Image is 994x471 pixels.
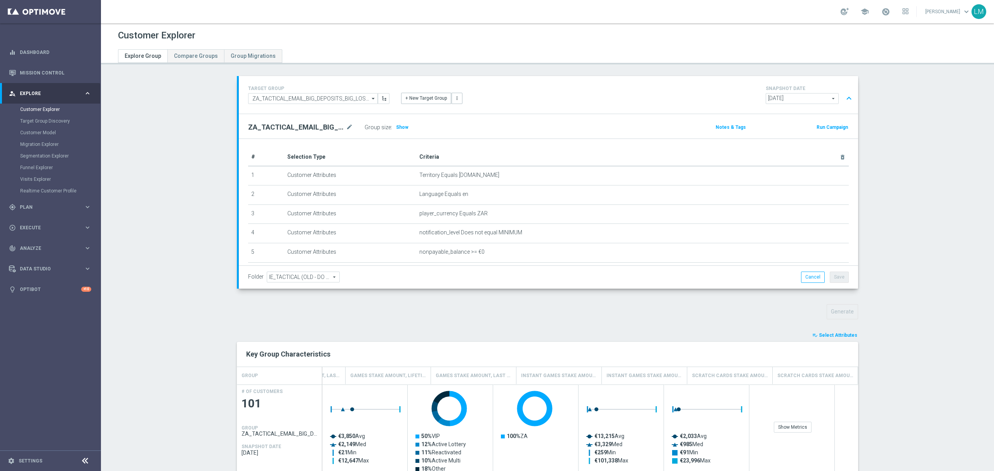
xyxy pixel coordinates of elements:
[9,49,16,56] i: equalizer
[84,203,91,211] i: keyboard_arrow_right
[284,166,416,185] td: Customer Attributes
[9,204,92,210] button: gps_fixed Plan keyboard_arrow_right
[338,441,355,447] tspan: €2,149
[20,62,91,83] a: Mission Control
[20,153,81,159] a: Segmentation Explorer
[242,389,283,394] h4: # OF CUSTOMERS
[284,224,416,243] td: Customer Attributes
[248,166,284,185] td: 1
[242,369,258,383] h4: GROUP
[816,123,849,132] button: Run Campaign
[9,266,92,272] button: Data Studio keyboard_arrow_right
[118,30,195,41] h1: Customer Explorer
[20,162,100,173] div: Funnel Explorer
[9,204,16,211] i: gps_fixed
[242,396,318,411] span: 101
[680,441,703,447] text: Med
[680,433,697,439] tspan: €2,033
[421,449,461,455] text: Reactivated
[20,118,81,124] a: Target Group Discovery
[507,433,528,439] text: ZA
[9,225,92,231] button: play_circle_outline Execute keyboard_arrow_right
[20,188,81,194] a: Realtime Customer Profile
[680,449,698,455] text: Min
[421,441,432,447] tspan: 12%
[419,229,522,236] span: notification_level Does not equal MINIMUM
[819,332,857,338] span: Select Attributes
[777,369,853,383] h4: Scratch Cards Stake Amount, Last Month
[680,441,692,447] tspan: €985
[346,123,353,132] i: mode_edit
[20,127,100,139] div: Customer Model
[9,42,91,62] div: Dashboard
[118,49,282,63] ul: Tabs
[452,93,462,104] button: more_vert
[370,94,377,104] i: arrow_drop_down
[507,433,520,439] tspan: 100%
[971,4,986,19] div: LM
[246,350,849,359] h2: Key Group Characteristics
[594,433,615,439] tspan: €13,215
[421,433,440,439] text: VIP
[419,154,439,160] span: Criteria
[839,154,846,160] i: delete_forever
[231,53,276,59] span: Group Migrations
[9,90,92,97] button: person_search Explore keyboard_arrow_right
[174,53,218,59] span: Compare Groups
[9,279,91,300] div: Optibot
[692,369,768,383] h4: Scratch Cards Stake Amount, Lifetime
[248,224,284,243] td: 4
[9,286,16,293] i: lightbulb
[20,141,81,147] a: Migration Explorer
[20,246,84,251] span: Analyze
[84,265,91,272] i: keyboard_arrow_right
[248,204,284,224] td: 3
[680,449,689,455] tspan: €91
[9,49,92,55] button: equalizer Dashboard
[454,95,460,101] i: more_vert
[248,123,344,132] h2: ZA_TACTICAL_EMAIL_BIG_DEPOSITS_BIG_LOSERS_LAST_WEEK
[9,90,16,97] i: person_search
[843,91,855,106] button: expand_less
[9,286,92,293] button: lightbulb Optibot +10
[774,422,812,433] div: Show Metrics
[680,457,711,464] text: Max
[20,130,81,136] a: Customer Model
[248,86,389,91] h4: TARGET GROUP
[594,449,607,455] tspan: €259
[606,369,682,383] h4: Instant Games Stake Amount, Last Month
[9,265,84,272] div: Data Studio
[436,369,511,383] h4: Games Stake Amount, Last Month
[248,243,284,262] td: 5
[9,245,92,251] button: track_changes Analyze keyboard_arrow_right
[521,369,597,383] h4: Instant Games Stake Amount, Lifetime
[242,431,318,437] span: ZA_TACTICAL_EMAIL_BIG_DEPOSITS_BIG_LOSERS_LAST_WEEK
[391,124,392,131] label: :
[338,449,356,455] text: Min
[242,425,258,431] h4: GROUP
[594,457,628,464] text: Max
[715,123,747,132] button: Notes & Tags
[9,90,84,97] div: Explore
[419,210,488,217] span: player_currency Equals ZAR
[248,148,284,166] th: #
[20,279,81,300] a: Optibot
[594,449,616,455] text: Min
[284,148,416,166] th: Selection Type
[365,124,391,131] label: Group size
[8,457,15,464] i: settings
[20,267,84,271] span: Data Studio
[812,332,818,338] i: playlist_add_check
[766,86,855,91] h4: SNAPSHOT DATE
[421,441,466,447] text: Active Lottery
[594,433,624,439] text: Avg
[284,204,416,224] td: Customer Attributes
[242,450,318,456] span: 2025-10-07
[248,274,264,280] label: Folder
[419,191,468,197] span: Language Equals en
[830,272,849,282] button: Save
